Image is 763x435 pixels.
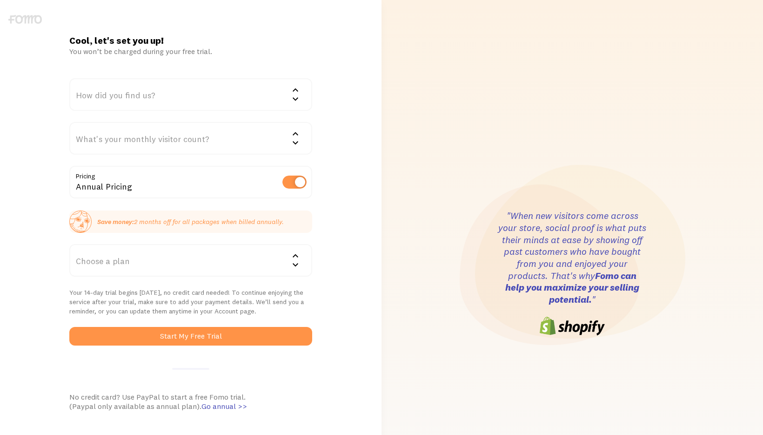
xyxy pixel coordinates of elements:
span: Go annual >> [201,401,247,411]
div: You won’t be charged during your free trial. [69,47,313,56]
div: What's your monthly visitor count? [69,122,313,155]
img: fomo-logo-gray-b99e0e8ada9f9040e2984d0d95b3b12da0074ffd48d1e5cb62ac37fc77b0b268.svg [8,15,42,24]
p: Your 14-day trial begins [DATE], no credit card needed! To continue enjoying the service after yo... [69,288,313,316]
img: shopify-logo-6cb0242e8808f3daf4ae861e06351a6977ea544d1a5c563fd64e3e69b7f1d4c4.png [540,317,605,335]
h3: "When new visitors come across your store, social proof is what puts their minds at ease by showi... [498,210,647,306]
div: How did you find us? [69,78,313,111]
strong: Save money: [97,217,134,226]
h1: Cool, let's set you up! [69,34,313,47]
div: No credit card? Use PayPal to start a free Fomo trial. (Paypal only available as annual plan). [69,392,313,411]
div: Annual Pricing [69,166,313,200]
button: Start My Free Trial [69,327,313,346]
div: Choose a plan [69,244,313,277]
p: 2 months off for all packages when billed annually. [97,217,284,226]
